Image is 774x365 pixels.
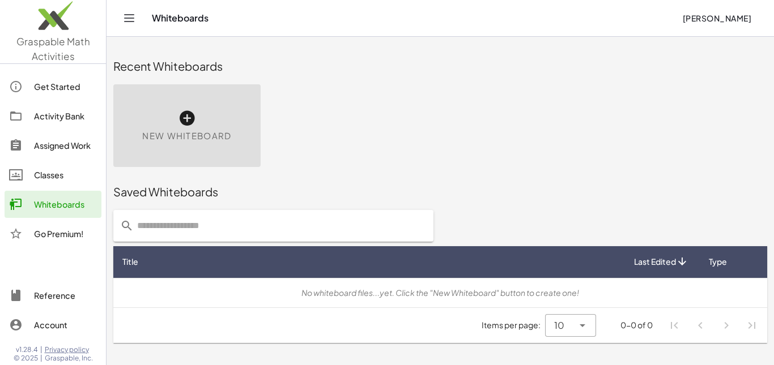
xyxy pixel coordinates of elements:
[34,197,97,211] div: Whiteboards
[16,35,90,62] span: Graspable Math Activities
[14,354,38,363] span: © 2025
[45,354,93,363] span: Graspable, Inc.
[5,191,101,218] a: Whiteboards
[113,58,767,74] div: Recent Whiteboards
[40,354,42,363] span: |
[34,318,97,332] div: Account
[122,287,758,299] div: No whiteboard files...yet. Click the "New Whiteboard" button to create one!
[40,345,42,354] span: |
[682,13,751,23] span: [PERSON_NAME]
[120,219,134,233] i: prepended action
[554,319,564,332] span: 10
[16,345,38,354] span: v1.28.4
[5,73,101,100] a: Get Started
[620,319,653,331] div: 0-0 of 0
[5,161,101,188] a: Classes
[34,139,97,152] div: Assigned Work
[482,319,545,331] span: Items per page:
[45,345,93,354] a: Privacy policy
[709,256,727,268] span: Type
[34,227,97,241] div: Go Premium!
[120,9,138,27] button: Toggle navigation
[5,132,101,159] a: Assigned Work
[113,184,767,200] div: Saved Whiteboards
[673,8,760,28] button: [PERSON_NAME]
[34,289,97,302] div: Reference
[122,256,138,268] span: Title
[5,102,101,130] a: Activity Bank
[34,109,97,123] div: Activity Bank
[5,282,101,309] a: Reference
[662,312,765,338] nav: Pagination Navigation
[34,168,97,182] div: Classes
[34,80,97,93] div: Get Started
[634,256,676,268] span: Last Edited
[142,130,231,143] span: New Whiteboard
[5,311,101,338] a: Account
